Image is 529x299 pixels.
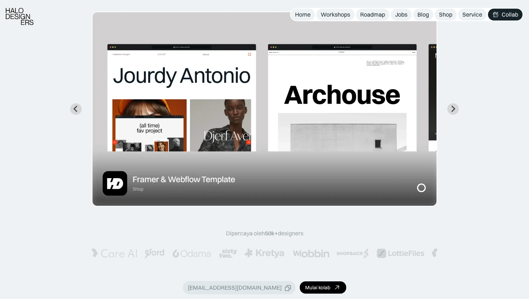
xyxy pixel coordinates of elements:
[439,11,452,18] div: Shop
[300,281,346,294] a: Mulai kolab
[462,11,482,18] div: Service
[188,284,282,291] div: [EMAIL_ADDRESS][DOMAIN_NAME]
[305,285,330,291] div: Mulai kolab
[413,9,433,21] a: Blog
[488,9,523,21] a: Collab
[295,11,311,18] div: Home
[458,9,487,21] a: Service
[291,9,315,21] a: Home
[391,9,412,21] a: Jobs
[265,230,278,237] span: 50k+
[360,11,385,18] div: Roadmap
[395,11,407,18] div: Jobs
[321,11,350,18] div: Workshops
[417,11,429,18] div: Blog
[70,103,82,115] button: Go to last slide
[316,9,354,21] a: Workshops
[92,12,437,207] div: 1 of 7
[435,9,457,21] a: Shop
[226,230,303,237] div: Dipercaya oleh designers
[447,103,459,115] button: Next slide
[356,9,389,21] a: Roadmap
[502,11,518,18] div: Collab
